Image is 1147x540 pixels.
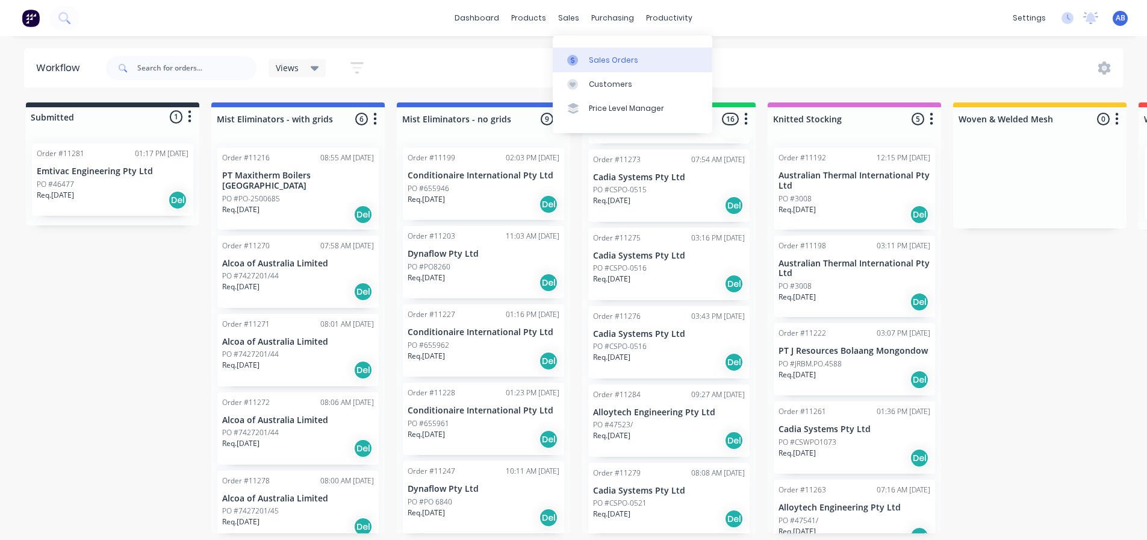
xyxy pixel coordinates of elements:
[276,61,299,74] span: Views
[593,509,630,520] p: Req. [DATE]
[593,172,745,183] p: Cadia Systems Pty Ltd
[779,515,818,526] p: PO #47541/
[779,292,816,303] p: Req. [DATE]
[539,508,558,527] div: Del
[593,329,745,339] p: Cadia Systems Pty Ltd
[222,506,279,516] p: PO #7427201/45
[408,507,445,518] p: Req. [DATE]
[553,72,712,96] a: Customers
[774,323,935,395] div: Order #1122203:07 PM [DATE]PT J Resources Bolaang MongondowPO #JRBM.PO.4588Req.[DATE]Del
[593,154,641,165] div: Order #11273
[449,9,505,27] a: dashboard
[505,9,552,27] div: products
[506,388,559,398] div: 01:23 PM [DATE]
[222,516,260,527] p: Req. [DATE]
[589,79,632,90] div: Customers
[408,406,559,416] p: Conditionaire International Pty Ltd
[408,171,559,181] p: Conditionaire International Pty Ltd
[217,314,379,386] div: Order #1127108:01 AM [DATE]Alcoa of Australia LimitedPO #7427201/44Req.[DATE]Del
[353,439,373,458] div: Del
[593,352,630,363] p: Req. [DATE]
[408,466,455,477] div: Order #11247
[724,509,744,529] div: Del
[408,429,445,440] p: Req. [DATE]
[593,407,745,418] p: Alloytech Engineering Pty Ltd
[403,461,564,533] div: Order #1124710:11 AM [DATE]Dynaflow Pty LtdPO #PO 6840Req.[DATE]Del
[877,485,930,495] div: 07:16 AM [DATE]
[222,271,279,281] p: PO #7427201/44
[135,148,188,159] div: 01:17 PM [DATE]
[593,389,641,400] div: Order #11284
[222,427,279,438] p: PO #7427201/44
[408,249,559,259] p: Dynaflow Pty Ltd
[779,171,930,191] p: Australian Thermal International Pty Ltd
[553,48,712,72] a: Sales Orders
[779,259,930,279] p: Australian Thermal International Pty Ltd
[779,281,812,292] p: PO #3008
[320,476,374,486] div: 08:00 AM [DATE]
[585,9,640,27] div: purchasing
[539,195,558,214] div: Del
[408,327,559,337] p: Conditionaire International Pty Ltd
[353,517,373,536] div: Del
[222,319,270,330] div: Order #11271
[217,148,379,230] div: Order #1121608:55 AM [DATE]PT Maxitherm Boilers [GEOGRAPHIC_DATA]PO #PO-2500685Req.[DATE]Del
[552,9,585,27] div: sales
[408,183,449,194] p: PO #655946
[877,328,930,339] div: 03:07 PM [DATE]
[539,430,558,449] div: Del
[222,193,280,204] p: PO #PO-2500685
[588,306,750,378] div: Order #1127603:43 PM [DATE]Cadia Systems Pty LtdPO #CSPO-0516Req.[DATE]Del
[779,152,826,163] div: Order #11192
[724,353,744,372] div: Del
[779,406,826,417] div: Order #11261
[539,273,558,292] div: Del
[37,190,74,201] p: Req. [DATE]
[408,418,449,429] p: PO #655961
[403,226,564,298] div: Order #1120311:03 AM [DATE]Dynaflow Pty LtdPO #PO8260Req.[DATE]Del
[593,419,633,430] p: PO #47523/
[1116,13,1125,24] span: AB
[779,526,816,537] p: Req. [DATE]
[593,468,641,479] div: Order #11279
[408,497,452,507] p: PO #PO 6840
[408,272,445,283] p: Req. [DATE]
[910,448,929,468] div: Del
[589,103,664,114] div: Price Level Manager
[408,351,445,362] p: Req. [DATE]
[691,468,745,479] div: 08:08 AM [DATE]
[774,401,935,474] div: Order #1126101:36 PM [DATE]Cadia Systems Pty LtdPO #CSWPO1073Req.[DATE]Del
[137,56,256,80] input: Search for orders...
[779,346,930,356] p: PT J Resources Bolaang Mongondow
[877,406,930,417] div: 01:36 PM [DATE]
[691,233,745,243] div: 03:16 PM [DATE]
[32,143,193,216] div: Order #1128101:17 PM [DATE]Emtivac Engineering Pty LtdPO #46477Req.[DATE]Del
[506,231,559,242] div: 11:03 AM [DATE]
[37,179,74,190] p: PO #46477
[691,311,745,322] div: 03:43 PM [DATE]
[593,233,641,243] div: Order #11275
[222,337,374,347] p: Alcoa of Australia Limited
[403,383,564,455] div: Order #1122801:23 PM [DATE]Conditionaire International Pty LtdPO #655961Req.[DATE]Del
[408,340,449,351] p: PO #655962
[222,476,270,486] div: Order #11278
[724,196,744,215] div: Del
[593,251,745,261] p: Cadia Systems Pty Ltd
[222,360,260,371] p: Req. [DATE]
[222,349,279,360] p: PO #7427201/44
[353,360,373,380] div: Del
[222,415,374,425] p: Alcoa of Australia Limited
[553,96,712,121] a: Price Level Manager
[910,370,929,389] div: Del
[222,281,260,292] p: Req. [DATE]
[779,204,816,215] p: Req. [DATE]
[593,486,745,496] p: Cadia Systems Pty Ltd
[353,205,373,224] div: Del
[506,309,559,320] div: 01:16 PM [DATE]
[593,430,630,441] p: Req. [DATE]
[588,149,750,222] div: Order #1127307:54 AM [DATE]Cadia Systems Pty LtdPO #CSPO-0515Req.[DATE]Del
[408,231,455,242] div: Order #11203
[724,431,744,450] div: Del
[779,240,826,251] div: Order #11198
[593,498,647,509] p: PO #CSPO-0521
